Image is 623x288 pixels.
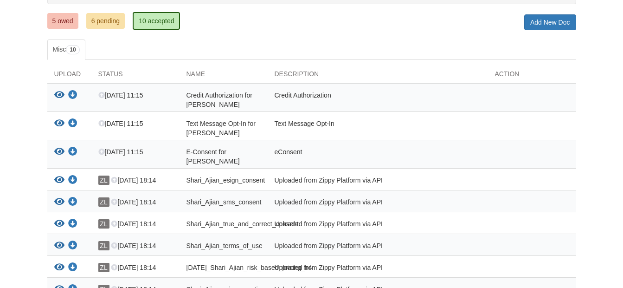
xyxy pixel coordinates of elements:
button: View Shari_Ajian_terms_of_use [54,241,64,251]
a: Download Shari_Ajian_esign_consent [68,177,77,184]
button: View Shari_Ajian_esign_consent [54,176,64,185]
div: Status [91,69,180,83]
div: Uploaded from Zippy Platform via API [268,263,488,275]
div: Name [180,69,268,83]
button: View E-Consent for Shari Ajian [54,147,64,157]
button: View Text Message Opt-In for Shari Ajian [54,119,64,129]
a: 5 owed [47,13,78,29]
span: [DATE] 18:14 [111,264,156,271]
span: E-Consent for [PERSON_NAME] [186,148,240,165]
a: Add New Doc [524,14,576,30]
span: [DATE]_Shari_Ajian_risk_based_pricing_h4 [186,264,312,271]
span: Shari_Ajian_sms_consent [186,198,262,206]
a: Download Text Message Opt-In for Shari Ajian [68,120,77,128]
a: 10 accepted [133,12,180,30]
div: Upload [47,69,91,83]
div: Action [488,69,576,83]
span: Shari_Ajian_true_and_correct_consent [186,220,299,228]
span: ZL [98,241,109,250]
span: Shari_Ajian_esign_consent [186,177,265,184]
a: 6 pending [86,13,125,29]
span: ZL [98,263,109,272]
span: [DATE] 18:14 [111,177,156,184]
span: [DATE] 11:15 [98,120,143,127]
button: View Credit Authorization for Shari Ajian [54,91,64,100]
span: Credit Authorization for [PERSON_NAME] [186,92,252,108]
span: ZL [98,176,109,185]
a: Misc [47,39,85,60]
button: View Shari_Ajian_true_and_correct_consent [54,219,64,229]
span: [DATE] 18:14 [111,242,156,249]
div: Text Message Opt-In [268,119,488,137]
span: [DATE] 11:15 [98,92,143,99]
div: Uploaded from Zippy Platform via API [268,241,488,253]
span: Shari_Ajian_terms_of_use [186,242,263,249]
span: ZL [98,219,109,229]
span: Text Message Opt-In for [PERSON_NAME] [186,120,256,137]
span: [DATE] 18:14 [111,198,156,206]
div: eConsent [268,147,488,166]
span: [DATE] 18:14 [111,220,156,228]
div: Uploaded from Zippy Platform via API [268,219,488,231]
a: Download 10-07-2025_Shari_Ajian_risk_based_pricing_h4 [68,264,77,272]
div: Description [268,69,488,83]
a: Download Shari_Ajian_sms_consent [68,199,77,206]
span: ZL [98,197,109,207]
button: View 10-07-2025_Shari_Ajian_risk_based_pricing_h4 [54,263,64,273]
button: View Shari_Ajian_sms_consent [54,197,64,207]
span: 10 [66,45,79,54]
a: Download E-Consent for Shari Ajian [68,149,77,156]
div: Credit Authorization [268,91,488,109]
a: Download Credit Authorization for Shari Ajian [68,92,77,99]
div: Uploaded from Zippy Platform via API [268,176,488,188]
a: Download Shari_Ajian_true_and_correct_consent [68,221,77,228]
a: Download Shari_Ajian_terms_of_use [68,242,77,250]
span: [DATE] 11:15 [98,148,143,156]
div: Uploaded from Zippy Platform via API [268,197,488,209]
